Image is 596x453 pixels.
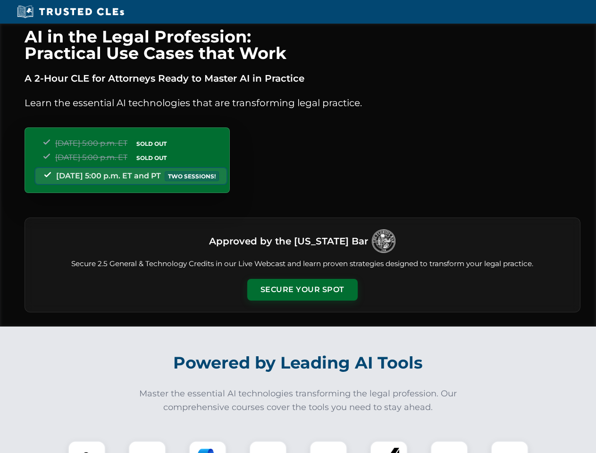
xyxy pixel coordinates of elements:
span: [DATE] 5:00 p.m. ET [55,139,127,148]
p: Master the essential AI technologies transforming the legal profession. Our comprehensive courses... [133,387,463,414]
h1: AI in the Legal Profession: Practical Use Cases that Work [25,28,580,61]
p: A 2-Hour CLE for Attorneys Ready to Master AI in Practice [25,71,580,86]
p: Secure 2.5 General & Technology Credits in our Live Webcast and learn proven strategies designed ... [36,259,569,269]
img: Logo [372,229,395,253]
img: Trusted CLEs [14,5,127,19]
p: Learn the essential AI technologies that are transforming legal practice. [25,95,580,110]
span: SOLD OUT [133,153,170,163]
h2: Powered by Leading AI Tools [37,346,560,379]
span: SOLD OUT [133,139,170,149]
span: [DATE] 5:00 p.m. ET [55,153,127,162]
h3: Approved by the [US_STATE] Bar [209,233,368,250]
button: Secure Your Spot [247,279,358,301]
